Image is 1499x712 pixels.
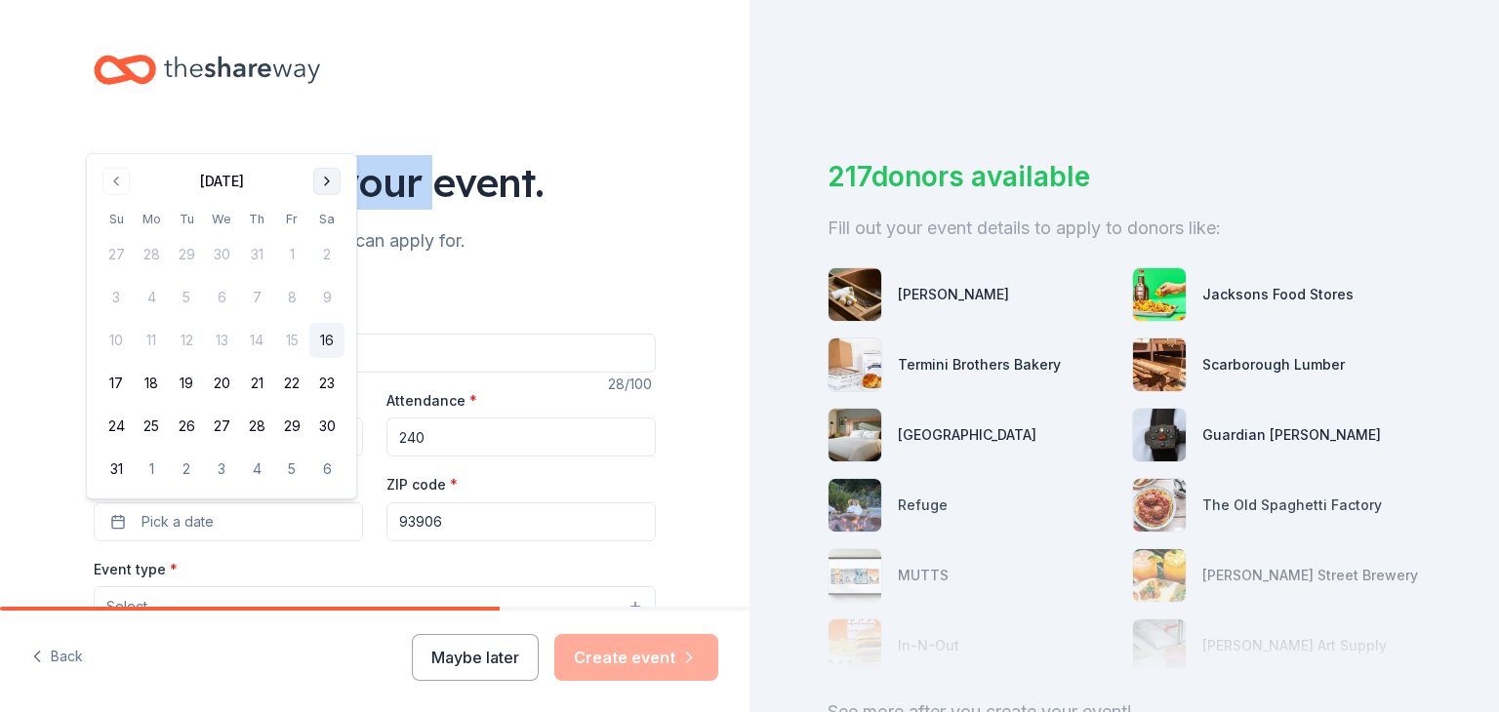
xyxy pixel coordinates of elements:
[1202,353,1345,376] div: Scarborough Lumber
[309,323,344,358] button: 16
[169,366,204,401] button: 19
[94,225,656,257] div: We'll find in-kind donations you can apply for.
[828,213,1421,244] div: Fill out your event details to apply to donors like:
[274,366,309,401] button: 22
[898,423,1036,447] div: [GEOGRAPHIC_DATA]
[239,452,274,487] button: 4
[106,595,147,618] span: Select
[204,409,239,444] button: 27
[239,366,274,401] button: 21
[99,366,134,401] button: 17
[169,452,204,487] button: 2
[94,155,656,210] div: Tell us about your event.
[239,209,274,229] th: Thursday
[608,373,656,396] div: 28 /100
[102,168,130,195] button: Go to previous month
[99,452,134,487] button: 31
[99,409,134,444] button: 24
[386,417,656,456] input: 20
[309,452,344,487] button: 6
[239,409,274,444] button: 28
[99,209,134,229] th: Sunday
[142,510,214,534] span: Pick a date
[94,502,363,541] button: Pick a date
[134,452,169,487] button: 1
[94,334,656,373] input: Spring Fundraiser
[386,475,458,494] label: ZIP code
[313,168,341,195] button: Go to next month
[169,209,204,229] th: Tuesday
[134,209,169,229] th: Monday
[31,637,83,678] button: Back
[309,366,344,401] button: 23
[829,409,881,461] img: photo for Boomtown Casino Resort
[169,409,204,444] button: 26
[274,409,309,444] button: 29
[309,409,344,444] button: 30
[828,156,1421,197] div: 217 donors available
[1133,338,1186,391] img: photo for Scarborough Lumber
[1202,423,1381,447] div: Guardian [PERSON_NAME]
[274,452,309,487] button: 5
[274,209,309,229] th: Friday
[134,366,169,401] button: 18
[204,366,239,401] button: 20
[898,353,1061,376] div: Termini Brothers Bakery
[1133,268,1186,321] img: photo for Jacksons Food Stores
[204,452,239,487] button: 3
[309,209,344,229] th: Saturday
[829,268,881,321] img: photo for Bernardus Lodge
[204,209,239,229] th: Wednesday
[200,170,244,193] div: [DATE]
[412,634,539,681] button: Maybe later
[386,502,656,541] input: 12345 (U.S. only)
[898,283,1009,306] div: [PERSON_NAME]
[94,560,178,579] label: Event type
[1133,409,1186,461] img: photo for Guardian Angel Device
[829,338,881,391] img: photo for Termini Brothers Bakery
[134,409,169,444] button: 25
[94,586,656,627] button: Select
[1202,283,1354,306] div: Jacksons Food Stores
[386,391,477,411] label: Attendance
